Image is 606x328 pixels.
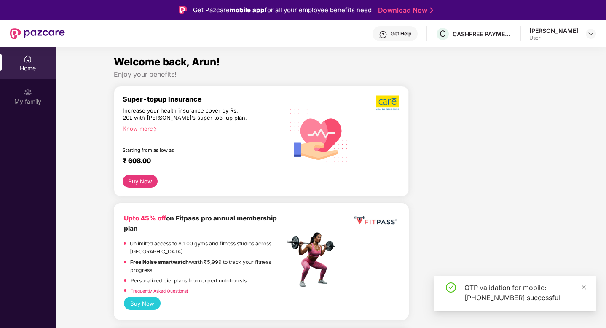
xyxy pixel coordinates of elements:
div: OTP validation for mobile: [PHONE_NUMBER] successful [464,282,586,303]
div: Get Pazcare for all your employee benefits need [193,5,372,15]
span: close [581,284,587,290]
span: Welcome back, Arun! [114,56,220,68]
img: fpp.png [284,230,343,289]
img: fppp.png [353,213,399,228]
p: worth ₹5,999 to track your fitness progress [130,258,284,274]
img: New Pazcare Logo [10,28,65,39]
div: Get Help [391,30,411,37]
div: User [529,35,578,41]
div: CASHFREE PAYMENTS INDIA PVT. LTD. [453,30,512,38]
div: Starting from as low as [123,147,249,153]
img: svg+xml;base64,PHN2ZyB3aWR0aD0iMjAiIGhlaWdodD0iMjAiIHZpZXdCb3g9IjAgMCAyMCAyMCIgZmlsbD0ibm9uZSIgeG... [24,88,32,97]
p: Unlimited access to 8,100 gyms and fitness studios across [GEOGRAPHIC_DATA] [130,239,284,256]
img: Stroke [430,6,433,15]
div: Know more [123,125,279,131]
b: Upto 45% off [124,214,166,222]
div: ₹ 608.00 [123,156,276,167]
button: Buy Now [124,297,161,310]
img: svg+xml;base64,PHN2ZyB4bWxucz0iaHR0cDovL3d3dy53My5vcmcvMjAwMC9zdmciIHhtbG5zOnhsaW5rPSJodHRwOi8vd3... [284,99,354,170]
a: Frequently Asked Questions! [131,288,188,293]
img: svg+xml;base64,PHN2ZyBpZD0iSGVscC0zMngzMiIgeG1sbnM9Imh0dHA6Ly93d3cudzMub3JnLzIwMDAvc3ZnIiB3aWR0aD... [379,30,387,39]
img: svg+xml;base64,PHN2ZyBpZD0iSG9tZSIgeG1sbnM9Imh0dHA6Ly93d3cudzMub3JnLzIwMDAvc3ZnIiB3aWR0aD0iMjAiIG... [24,55,32,63]
span: right [153,127,158,132]
p: Personalized diet plans from expert nutritionists [131,277,247,285]
div: Super-topup Insurance [123,95,284,103]
div: Enjoy your benefits! [114,70,548,79]
strong: Free Noise smartwatch [130,259,189,265]
div: Increase your health insurance cover by Rs. 20L with [PERSON_NAME]’s super top-up plan. [123,107,248,122]
button: Buy Now [123,175,158,188]
span: check-circle [446,282,456,293]
a: Download Now [378,6,431,15]
div: [PERSON_NAME] [529,27,578,35]
img: b5dec4f62d2307b9de63beb79f102df3.png [376,95,400,111]
strong: mobile app [230,6,265,14]
img: Logo [179,6,187,14]
b: on Fitpass pro annual membership plan [124,214,277,232]
span: C [440,29,446,39]
img: svg+xml;base64,PHN2ZyBpZD0iRHJvcGRvd24tMzJ4MzIiIHhtbG5zPSJodHRwOi8vd3d3LnczLm9yZy8yMDAwL3N2ZyIgd2... [587,30,594,37]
